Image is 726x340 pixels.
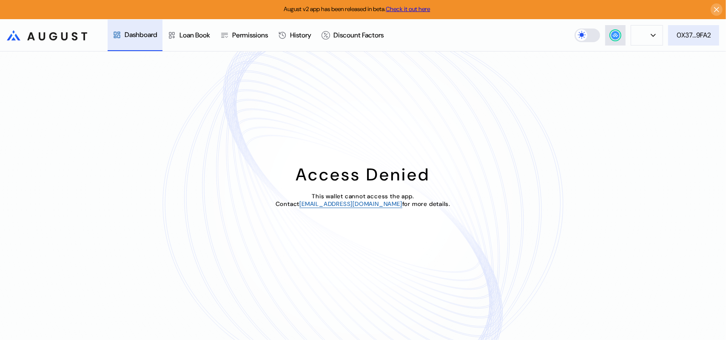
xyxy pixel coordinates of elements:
a: Permissions [215,20,273,51]
a: Check it out here [386,5,430,13]
div: Access Denied [296,163,430,186]
a: History [273,20,316,51]
a: Dashboard [108,20,162,51]
button: chain logo [631,25,663,46]
div: 0X37...9FA2 [677,31,711,40]
div: Loan Book [179,31,210,40]
div: Discount Factors [333,31,384,40]
span: This wallet cannot access the app. Contact for more details. [276,192,451,208]
a: Loan Book [162,20,215,51]
img: chain logo [638,31,647,40]
a: Discount Factors [316,20,389,51]
a: [EMAIL_ADDRESS][DOMAIN_NAME] [299,200,402,208]
div: Dashboard [125,30,157,39]
button: 0X37...9FA2 [668,25,719,46]
div: Permissions [232,31,268,40]
div: History [290,31,311,40]
span: August v2 app has been released in beta. [284,5,430,13]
